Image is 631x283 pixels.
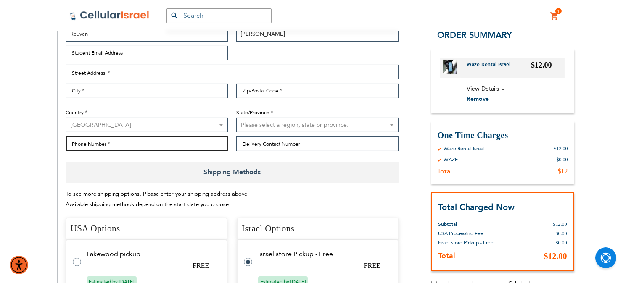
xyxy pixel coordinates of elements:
a: 1 [550,11,560,21]
span: $12.00 [553,222,567,228]
span: FREE [193,262,209,269]
img: Cellular Israel Logo [70,10,150,21]
span: 1 [557,8,560,15]
strong: Total [438,251,456,262]
div: $12 [558,167,568,176]
span: To see more shipping options, Please enter your shipping address above. Available shipping method... [66,190,249,208]
div: $12.00 [554,145,568,152]
strong: Total Charged Now [438,202,515,213]
span: Israel store Pickup - Free [438,240,494,246]
span: View Details [467,85,499,93]
span: $12.00 [531,61,552,69]
span: USA Processing Fee [438,231,484,237]
img: Waze Rental Israel [443,60,457,74]
div: Accessibility Menu [10,256,28,274]
h3: One Time Charges [438,130,568,141]
span: $12.00 [544,252,567,261]
div: Waze Rental Israel [444,145,485,152]
span: Order Summary [438,29,512,41]
td: Israel store Pickup - Free [258,250,388,258]
h4: USA Options [66,218,227,240]
a: Waze Rental Israel [467,61,517,74]
span: $0.00 [556,231,567,237]
span: $0.00 [556,240,567,246]
div: WAZE [444,156,458,163]
span: Shipping Methods [66,162,399,183]
span: Remove [467,95,489,103]
td: Lakewood pickup [87,250,217,258]
th: Subtotal [438,214,504,229]
h4: Israel Options [237,218,399,240]
div: Total [438,167,452,176]
input: Search [166,8,272,23]
span: FREE [364,262,380,269]
div: $0.00 [557,156,568,163]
